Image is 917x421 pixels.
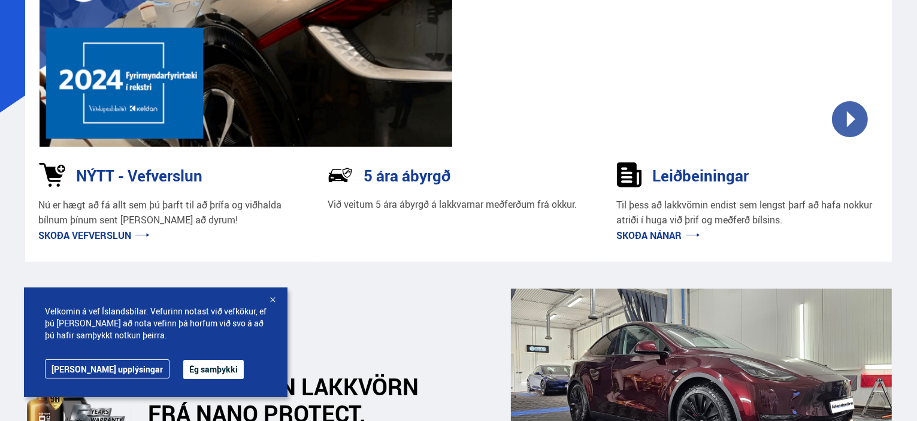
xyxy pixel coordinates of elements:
[39,162,65,187] img: 1kVRZhkadjUD8HsE.svg
[328,162,353,187] img: NP-R9RrMhXQFCiaa.svg
[39,229,150,242] a: Skoða vefverslun
[617,162,642,187] img: sDldwouBCQTERH5k.svg
[76,166,202,184] h3: NÝTT - Vefverslun
[617,198,879,228] p: Til þess að lakkvörnin endist sem lengst þarf að hafa nokkur atriði í huga við þrif og meðferð bí...
[45,305,267,341] span: Velkomin á vef Íslandsbílar. Vefurinn notast við vefkökur, ef þú [PERSON_NAME] að nota vefinn þá ...
[617,229,700,242] a: Skoða nánar
[653,166,749,184] h3: Leiðbeiningar
[328,198,577,211] p: Við veitum 5 ára ábyrgð á lakkvarnar meðferðum frá okkur.
[183,360,244,379] button: Ég samþykki
[10,5,46,41] button: Open LiveChat chat widget
[39,198,301,228] p: Nú er hægt að fá allt sem þú þarft til að þrífa og viðhalda bílnum þínum sent [PERSON_NAME] að dy...
[364,166,450,184] h3: 5 ára ábyrgð
[45,359,170,378] a: [PERSON_NAME] upplýsingar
